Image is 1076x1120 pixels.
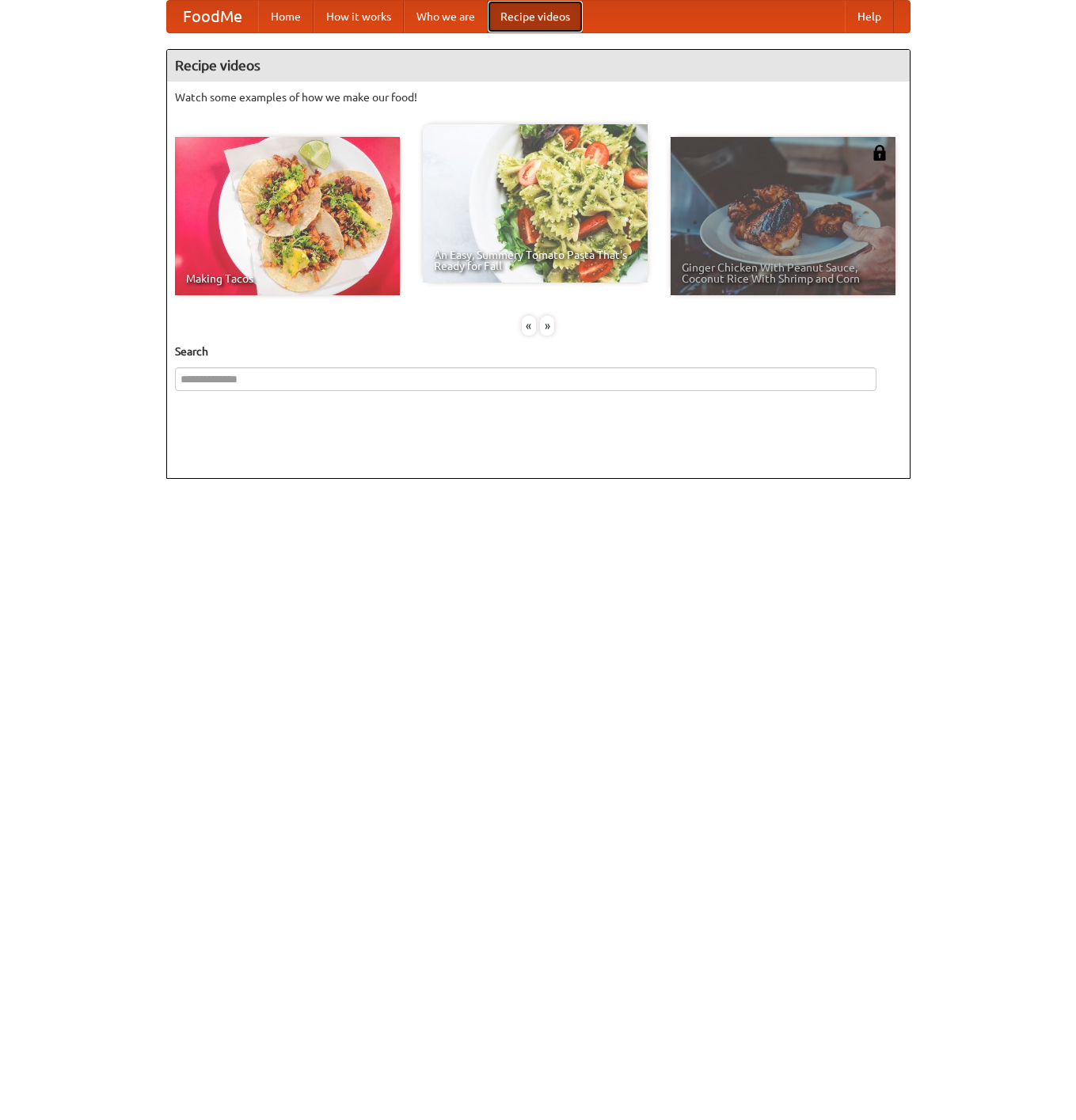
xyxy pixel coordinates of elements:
a: An Easy, Summery Tomato Pasta That's Ready for Fall [423,124,648,283]
a: Help [845,1,894,32]
a: Home [258,1,314,32]
p: Watch some examples of how we make our food! [175,89,902,105]
a: FoodMe [167,1,258,32]
a: Recipe videos [488,1,583,32]
a: How it works [314,1,404,32]
a: Making Tacos [175,137,400,295]
div: » [540,316,554,336]
div: « [522,316,536,336]
h4: Recipe videos [167,50,910,82]
span: Making Tacos [186,273,389,284]
a: Who we are [404,1,488,32]
span: An Easy, Summery Tomato Pasta That's Ready for Fall [434,249,637,271]
img: 483408.png [872,145,888,161]
h5: Search [175,344,902,359]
